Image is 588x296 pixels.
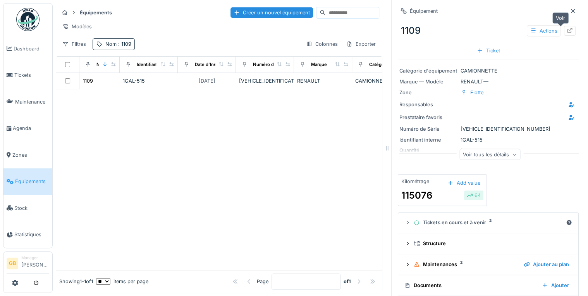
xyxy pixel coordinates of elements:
[399,67,457,74] div: Catégorie d'équipement
[15,98,49,106] span: Maintenance
[257,278,268,285] div: Page
[3,142,52,168] a: Zones
[399,78,457,85] div: Marque — Modèle
[15,178,49,185] span: Équipements
[527,25,561,36] div: Actions
[7,258,18,269] li: GB
[96,61,107,68] div: Nom
[77,9,115,16] strong: Équipements
[3,195,52,222] a: Stock
[399,125,457,133] div: Numéro de Série
[59,21,95,32] div: Modèles
[3,88,52,115] a: Maintenance
[83,77,93,85] div: 1109
[539,280,572,291] div: Ajouter
[16,8,40,31] img: Badge_color-CXgf-gQk.svg
[199,77,215,85] div: [DATE]
[521,259,572,270] div: Ajouter au plan
[467,192,481,199] div: 64
[59,278,93,285] div: Showing 1 - 1 of 1
[410,7,438,15] div: Équipement
[401,257,575,272] summary: Maintenances2Ajouter au plan
[12,151,49,159] span: Zones
[303,38,341,50] div: Colonnes
[343,38,379,50] div: Exporter
[96,278,148,285] div: items per page
[59,38,89,50] div: Filtres
[459,149,520,160] div: Voir tous les détails
[474,45,503,56] div: Ticket
[399,78,577,85] div: RENAULT —
[3,35,52,62] a: Dashboard
[13,125,49,132] span: Agenda
[399,67,577,74] div: CAMIONNETTE
[21,255,49,261] div: Manager
[398,21,579,41] div: 1109
[14,231,49,238] span: Statistiques
[137,61,174,68] div: Identifiant interne
[253,61,289,68] div: Numéro de Série
[399,114,457,121] div: Prestataire favoris
[21,255,49,272] li: [PERSON_NAME]
[3,168,52,195] a: Équipements
[123,77,175,85] div: 1GAL-515
[399,125,577,133] div: [VEHICLE_IDENTIFICATION_NUMBER]
[239,77,291,85] div: [VEHICLE_IDENTIFICATION_NUMBER]
[195,61,233,68] div: Date d'Installation
[401,178,429,185] div: Kilométrage
[399,89,457,96] div: Zone
[230,7,313,18] div: Créer un nouvel équipement
[369,61,423,68] div: Catégories d'équipement
[399,136,457,144] div: Identifiant interne
[401,216,575,230] summary: Tickets en cours et à venir2
[414,261,518,268] div: Maintenances
[3,115,52,142] a: Agenda
[14,204,49,212] span: Stock
[399,136,577,144] div: 1GAL-515
[414,240,569,247] div: Structure
[14,45,49,52] span: Dashboard
[355,77,407,85] div: CAMIONNETTE
[552,12,569,24] div: Voir
[414,219,563,226] div: Tickets en cours et à venir
[105,40,131,48] div: Nom
[444,178,483,188] div: Add value
[344,278,351,285] strong: of 1
[399,101,457,108] div: Responsables
[3,222,52,248] a: Statistiques
[401,236,575,251] summary: Structure
[401,278,575,293] summary: DocumentsAjouter
[401,189,432,203] div: 115076
[3,62,52,89] a: Tickets
[297,77,349,85] div: RENAULT
[7,255,49,273] a: GB Manager[PERSON_NAME]
[470,89,483,96] div: Flotte
[404,282,536,289] div: Documents
[117,41,131,47] span: : 1109
[311,61,327,68] div: Marque
[14,71,49,79] span: Tickets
